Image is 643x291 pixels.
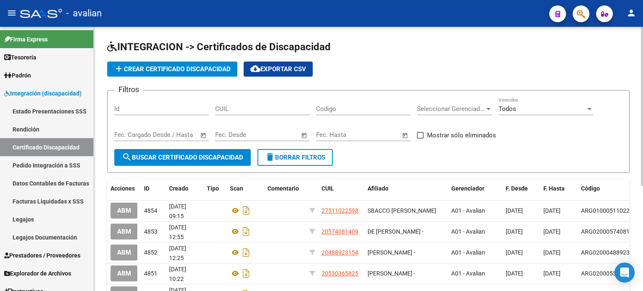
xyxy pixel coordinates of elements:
span: Seleccionar Gerenciador [417,105,485,113]
span: Scan [230,185,243,192]
mat-icon: cloud_download [250,64,260,74]
button: Buscar Certificado Discapacidad [114,149,251,166]
span: 27511022598 [321,207,358,214]
mat-icon: delete [265,152,275,162]
datatable-header-cell: Tipo [203,180,226,198]
datatable-header-cell: Creado [166,180,203,198]
span: [DATE] [506,207,523,214]
input: Start date [316,131,343,139]
h3: Filtros [114,84,143,95]
button: Exportar CSV [244,62,313,77]
span: - avalian [66,4,102,23]
span: [DATE] 10:22 [169,266,186,282]
input: End date [351,131,391,139]
span: 20574081409 [321,228,358,235]
span: SBACCO [PERSON_NAME] [368,207,436,214]
span: 20530365825 [321,270,358,277]
div: Open Intercom Messenger [615,263,635,283]
datatable-header-cell: Gerenciador [448,180,502,198]
mat-icon: menu [7,8,17,18]
span: Tesorería [4,53,36,62]
span: Exportar CSV [250,65,306,73]
span: F. Desde [506,185,528,192]
datatable-header-cell: F. Hasta [540,180,578,198]
datatable-header-cell: CUIL [318,180,364,198]
input: Start date [215,131,242,139]
span: Firma Express [4,35,48,44]
datatable-header-cell: Acciones [107,180,141,198]
button: Open calendar [199,131,208,140]
span: A01 - Avalian [451,270,485,277]
button: ABM [111,245,138,260]
span: [DATE] [543,228,561,235]
i: Descargar documento [241,204,252,217]
button: Open calendar [401,131,410,140]
button: Crear Certificado Discapacidad [107,62,237,77]
span: ABM [117,249,131,257]
button: Open calendar [300,131,309,140]
button: ABM [111,224,138,239]
span: [DATE] [543,249,561,256]
mat-icon: person [626,8,636,18]
span: F. Hasta [543,185,565,192]
span: 4853 [144,228,157,235]
span: Padrón [4,71,31,80]
datatable-header-cell: ID [141,180,166,198]
span: Gerenciador [451,185,484,192]
span: 4851 [144,270,157,277]
span: Borrar Filtros [265,154,325,161]
button: ABM [111,203,138,218]
span: 4852 [144,249,157,256]
mat-icon: add [114,64,124,74]
span: ABM [117,228,131,236]
button: Borrar Filtros [257,149,333,166]
span: A01 - Avalian [451,249,485,256]
span: A01 - Avalian [451,207,485,214]
span: Buscar Certificado Discapacidad [122,154,243,161]
span: Crear Certificado Discapacidad [114,65,231,73]
span: Tipo [207,185,219,192]
i: Descargar documento [241,267,252,280]
span: [DATE] 12:25 [169,245,186,261]
input: Start date [114,131,141,139]
span: [DATE] [543,270,561,277]
span: Código [581,185,600,192]
button: ABM [111,265,138,281]
span: Todos [499,105,516,113]
span: ABM [117,207,131,215]
datatable-header-cell: Comentario [264,180,306,198]
span: [DATE] 09:15 [169,203,186,219]
mat-icon: search [122,152,132,162]
span: A01 - Avalian [451,228,485,235]
span: Afiliado [368,185,388,192]
datatable-header-cell: Afiliado [364,180,448,198]
span: [DATE] [506,270,523,277]
datatable-header-cell: F. Desde [502,180,540,198]
span: ID [144,185,149,192]
span: Integración (discapacidad) [4,89,82,98]
span: [DATE] 12:55 [169,224,186,240]
span: [PERSON_NAME] - [368,249,415,256]
datatable-header-cell: Scan [226,180,264,198]
span: [DATE] [543,207,561,214]
span: Creado [169,185,188,192]
span: 20488923154 [321,249,358,256]
span: ABM [117,270,131,278]
span: INTEGRACION -> Certificados de Discapacidad [107,41,331,53]
span: DE [PERSON_NAME] - [368,228,424,235]
i: Descargar documento [241,246,252,259]
span: Comentario [267,185,299,192]
input: End date [149,131,190,139]
input: End date [250,131,291,139]
span: Prestadores / Proveedores [4,251,80,260]
span: [DATE] [506,249,523,256]
span: 4854 [144,207,157,214]
span: [DATE] [506,228,523,235]
span: Explorador de Archivos [4,269,71,278]
span: CUIL [321,185,334,192]
span: [PERSON_NAME] - [368,270,415,277]
span: Mostrar sólo eliminados [427,130,496,140]
span: Acciones [111,185,135,192]
i: Descargar documento [241,225,252,238]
